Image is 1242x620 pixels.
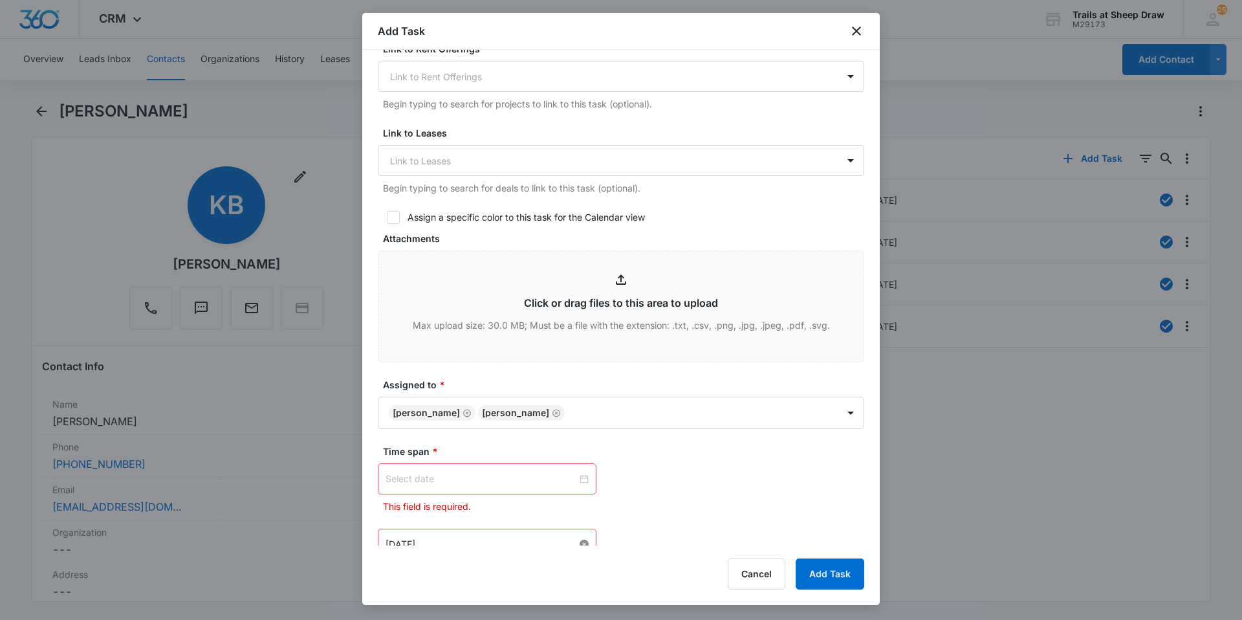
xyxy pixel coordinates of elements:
button: close [849,23,864,39]
label: Attachments [383,232,869,245]
h1: Add Task [378,23,425,39]
div: Remove Ethan Esparza-Escobar [549,408,561,417]
input: Mar 9, 2023 [386,537,577,551]
label: Assigned to [383,378,869,392]
span: close-circle [580,540,589,549]
p: This field is required. [383,500,621,513]
label: Time span [383,445,869,458]
div: [PERSON_NAME] [482,408,549,417]
div: [PERSON_NAME] [393,408,460,417]
div: Remove Edgar Jimenez [460,408,472,417]
label: Link to Leases [383,126,869,140]
button: Cancel [728,559,785,590]
div: Assign a specific color to this task for the Calendar view [408,210,645,224]
p: Begin typing to search for projects to link to this task (optional). [383,97,864,111]
input: Select date [386,472,577,486]
button: Add Task [796,559,864,590]
p: Begin typing to search for deals to link to this task (optional). [383,181,864,195]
